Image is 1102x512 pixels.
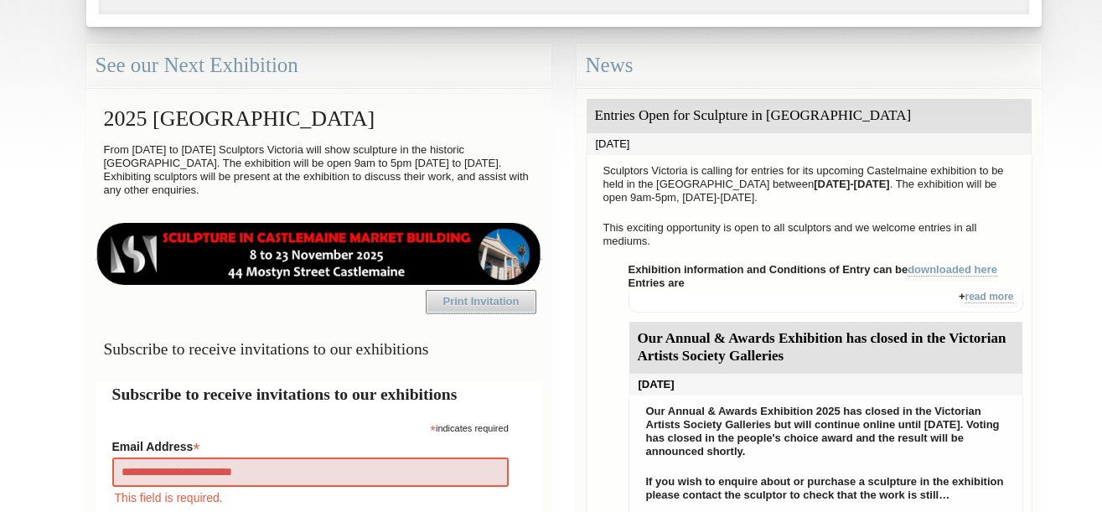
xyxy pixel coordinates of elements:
[629,290,1023,313] div: +
[595,217,1023,252] p: This exciting opportunity is open to all sculptors and we welcome entries in all mediums.
[629,263,998,277] strong: Exhibition information and Conditions of Entry can be
[112,435,509,455] label: Email Address
[638,401,1014,463] p: Our Annual & Awards Exhibition 2025 has closed in the Victorian Artists Society Galleries but wil...
[96,98,542,139] h2: 2025 [GEOGRAPHIC_DATA]
[112,382,525,406] h2: Subscribe to receive invitations to our exhibitions
[96,139,542,201] p: From [DATE] to [DATE] Sculptors Victoria will show sculpture in the historic [GEOGRAPHIC_DATA]. T...
[629,322,1022,374] div: Our Annual & Awards Exhibition has closed in the Victorian Artists Society Galleries
[112,419,509,435] div: indicates required
[426,290,536,313] a: Print Invitation
[965,291,1013,303] a: read more
[629,374,1022,396] div: [DATE]
[908,263,997,277] a: downloaded here
[96,333,542,365] h3: Subscribe to receive invitations to our exhibitions
[814,178,890,190] strong: [DATE]-[DATE]
[587,133,1032,155] div: [DATE]
[112,489,509,507] div: This field is required.
[638,471,1014,506] p: If you wish to enquire about or purchase a sculpture in the exhibition please contact the sculpto...
[595,160,1023,209] p: Sculptors Victoria is calling for entries for its upcoming Castelmaine exhibition to be held in t...
[587,99,1032,133] div: Entries Open for Sculpture in [GEOGRAPHIC_DATA]
[86,44,551,88] div: See our Next Exhibition
[96,223,542,285] img: castlemaine-ldrbd25v2.png
[577,44,1042,88] div: News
